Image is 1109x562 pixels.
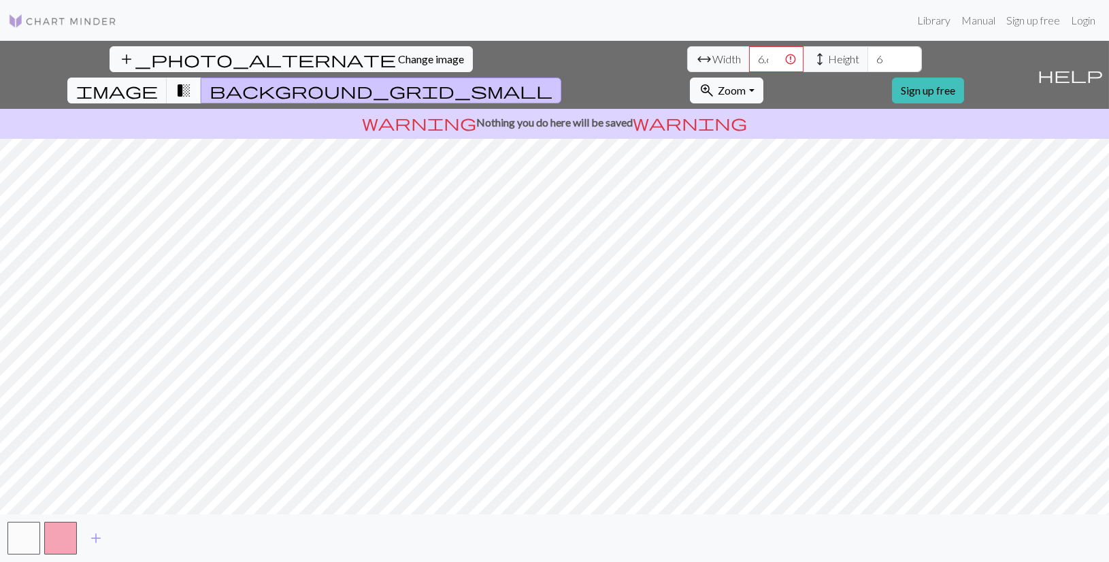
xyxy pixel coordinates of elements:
[718,84,746,97] span: Zoom
[696,50,712,69] span: arrow_range
[1065,7,1101,34] a: Login
[210,81,552,100] span: background_grid_small
[1001,7,1065,34] a: Sign up free
[892,78,964,103] a: Sign up free
[912,7,956,34] a: Library
[956,7,1001,34] a: Manual
[633,113,747,132] span: warning
[1038,65,1103,84] span: help
[828,51,859,67] span: Height
[88,529,104,548] span: add
[362,113,476,132] span: warning
[176,81,192,100] span: transition_fade
[76,81,158,100] span: image
[8,13,117,29] img: Logo
[118,50,396,69] span: add_photo_alternate
[110,46,473,72] button: Change image
[398,52,464,65] span: Change image
[79,525,113,551] button: Add color
[5,114,1104,131] p: Nothing you do here will be saved
[699,81,715,100] span: zoom_in
[1031,41,1109,109] button: Help
[690,78,763,103] button: Zoom
[812,50,828,69] span: height
[712,51,741,67] span: Width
